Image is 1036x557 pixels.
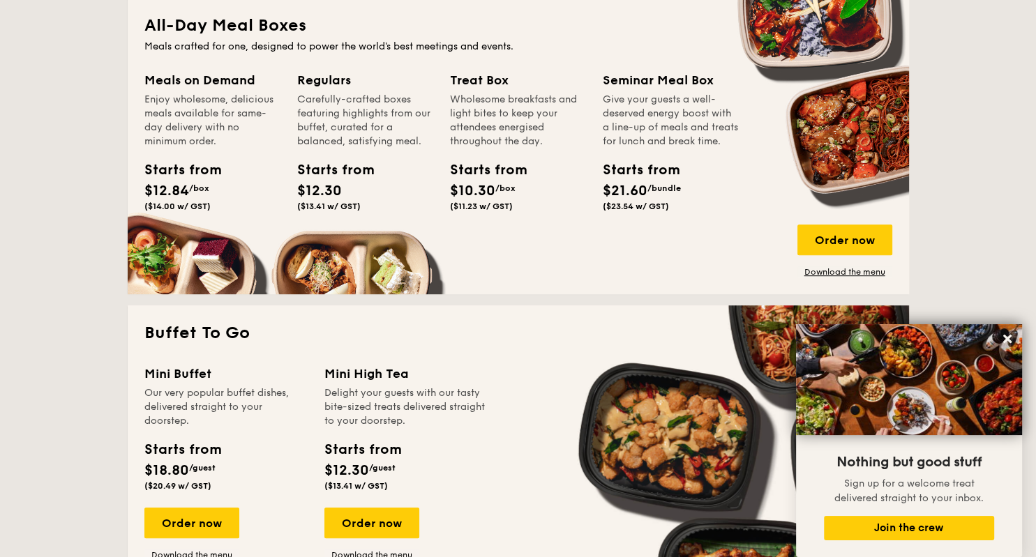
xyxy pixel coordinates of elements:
span: ($20.49 w/ GST) [144,481,211,491]
div: Mini Buffet [144,364,308,383]
span: $12.30 [324,462,369,479]
h2: Buffet To Go [144,322,892,344]
div: Treat Box [450,70,586,90]
div: Starts from [324,439,400,460]
span: ($13.41 w/ GST) [324,481,388,491]
span: /guest [189,463,216,473]
span: /box [495,183,516,193]
div: Seminar Meal Box [603,70,739,90]
div: Starts from [297,160,360,181]
div: Starts from [144,160,207,181]
div: Mini High Tea [324,364,488,383]
h2: All-Day Meal Boxes [144,15,892,37]
div: Meals crafted for one, designed to power the world's best meetings and events. [144,40,892,54]
span: ($14.00 w/ GST) [144,201,211,211]
span: ($13.41 w/ GST) [297,201,361,211]
span: $12.30 [297,183,342,199]
div: Wholesome breakfasts and light bites to keep your attendees energised throughout the day. [450,93,586,148]
span: ($11.23 w/ GST) [450,201,513,211]
span: $21.60 [603,183,647,199]
div: Enjoy wholesome, delicious meals available for same-day delivery with no minimum order. [144,93,280,148]
div: Meals on Demand [144,70,280,90]
div: Order now [324,508,419,538]
div: Starts from [603,160,666,181]
span: /bundle [647,183,681,193]
div: Give your guests a well-deserved energy boost with a line-up of meals and treats for lunch and br... [603,93,739,148]
div: Our very popular buffet dishes, delivered straight to your doorstep. [144,386,308,428]
button: Close [996,328,1019,350]
span: /guest [369,463,396,473]
div: Delight your guests with our tasty bite-sized treats delivered straight to your doorstep. [324,386,488,428]
span: Nothing but good stuff [836,454,982,471]
span: /box [189,183,209,193]
div: Regulars [297,70,433,90]
span: Sign up for a welcome treat delivered straight to your inbox. [834,478,984,504]
img: DSC07876-Edit02-Large.jpeg [796,324,1022,435]
div: Order now [797,224,892,255]
span: $18.80 [144,462,189,479]
span: $12.84 [144,183,189,199]
a: Download the menu [797,266,892,277]
button: Join the crew [824,516,994,540]
span: $10.30 [450,183,495,199]
div: Starts from [450,160,513,181]
div: Carefully-crafted boxes featuring highlights from our buffet, curated for a balanced, satisfying ... [297,93,433,148]
div: Order now [144,508,239,538]
span: ($23.54 w/ GST) [603,201,669,211]
div: Starts from [144,439,220,460]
